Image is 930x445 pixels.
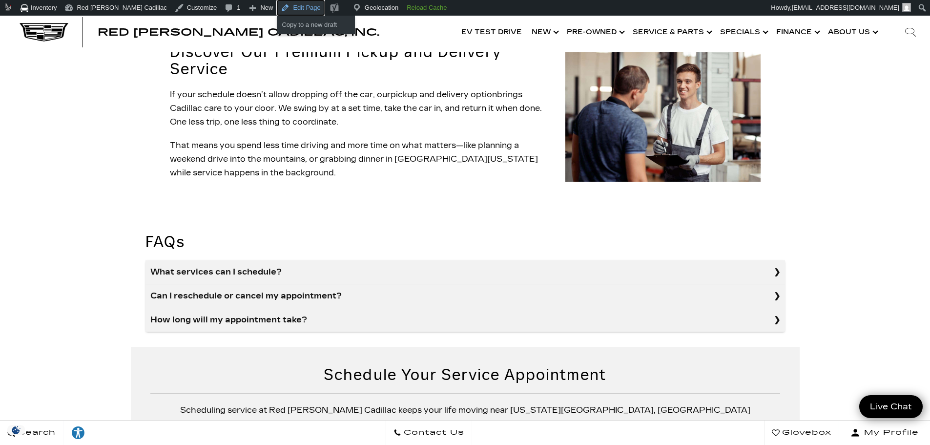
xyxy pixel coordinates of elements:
[150,366,780,383] h2: Schedule Your Service Appointment
[562,13,628,52] a: Pre-Owned
[5,425,27,435] img: Opt-Out Icon
[715,13,771,52] a: Specials
[456,13,527,52] a: EV Test Drive
[527,13,562,52] a: New
[145,284,785,308] summary: Can I reschedule or cancel my appointment?
[891,13,930,52] div: Search
[15,426,56,440] span: Search
[565,51,761,182] img: Schedule Service
[150,403,780,431] p: Scheduling service at Red [PERSON_NAME] Cadillac keeps your life moving near [US_STATE][GEOGRAPHI...
[859,395,923,418] a: Live Chat
[780,426,831,440] span: Glovebox
[839,421,930,445] button: Open user profile menu
[145,260,785,284] summary: What services can I schedule?
[170,139,553,180] p: That means you spend less time driving and more time on what matters—like planning a weekend driv...
[792,4,899,11] span: [EMAIL_ADDRESS][DOMAIN_NAME]
[98,26,379,38] span: Red [PERSON_NAME] Cadillac, Inc.
[145,308,785,332] summary: How long will my appointment take?
[391,90,497,99] a: pickup and delivery option
[823,13,881,52] a: About Us
[401,426,464,440] span: Contact Us
[170,88,553,129] p: If your schedule doesn’t allow dropping off the car, our brings Cadillac care to your door. We sw...
[277,19,355,31] a: Copy to a new draft
[170,43,553,78] h2: Discover Our Premium Pickup and Delivery Service
[628,13,715,52] a: Service & Parts
[98,27,379,37] a: Red [PERSON_NAME] Cadillac, Inc.
[5,425,27,435] section: Click to Open Cookie Consent Modal
[771,13,823,52] a: Finance
[145,233,785,251] h2: FAQs
[764,421,839,445] a: Glovebox
[20,23,68,42] img: Cadillac Dark Logo with Cadillac White Text
[63,425,93,440] div: Explore your accessibility options
[386,421,472,445] a: Contact Us
[63,421,93,445] a: Explore your accessibility options
[860,426,919,440] span: My Profile
[407,4,447,11] strong: Reload Cache
[865,401,917,412] span: Live Chat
